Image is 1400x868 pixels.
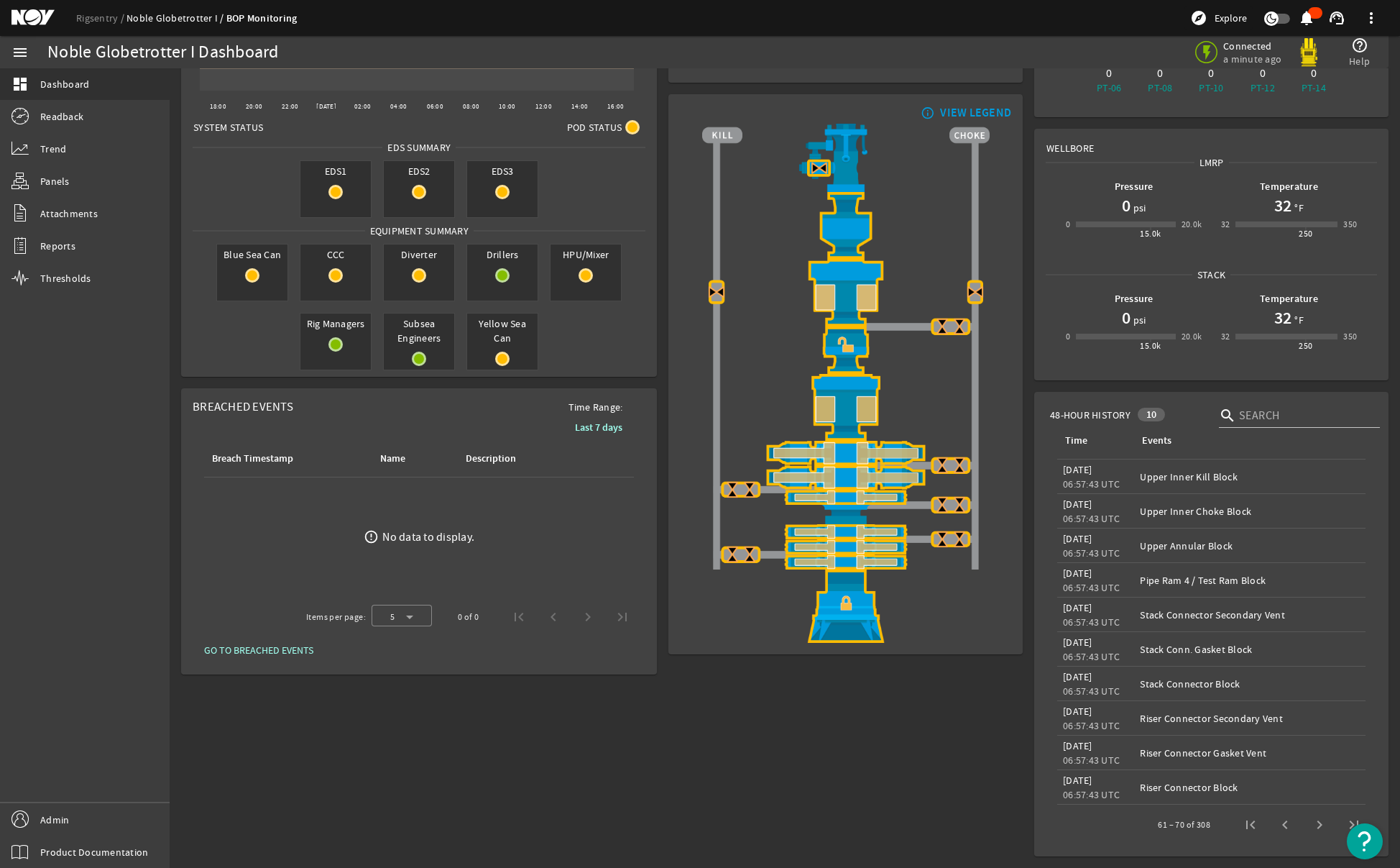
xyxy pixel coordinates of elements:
div: 0 [1291,66,1336,81]
img: ValveCloseBlock.png [951,496,968,513]
img: WellheadConnectorLockBlock.png [702,570,990,643]
legacy-datetime-component: [DATE] [1063,601,1092,614]
div: PT-10 [1189,81,1234,95]
b: Last 7 days [575,421,622,434]
div: Name [378,451,446,467]
legacy-datetime-component: [DATE] [1063,498,1092,511]
legacy-datetime-component: 06:57:43 UTC [1063,616,1120,629]
img: ValveCloseBlock.png [951,457,968,474]
legacy-datetime-component: [DATE] [1063,774,1092,787]
span: Trend [40,142,66,156]
div: 10 [1138,408,1166,421]
span: Breached Events [193,399,293,414]
b: Pressure [1115,180,1153,193]
mat-icon: notifications [1298,9,1315,27]
div: 15.0k [1140,339,1161,353]
span: psi [1130,201,1146,215]
img: MudBoostValve_Fault.png [807,160,830,177]
img: ValveCloseBlock.png [934,318,951,335]
legacy-datetime-component: 06:57:43 UTC [1063,719,1120,732]
img: PipeRamOpenBlock.png [702,490,990,505]
legacy-datetime-component: 06:57:43 UTC [1063,754,1120,767]
span: Dashboard [40,77,89,91]
text: 14:00 [571,102,588,111]
span: CCC [300,245,371,265]
span: Attachments [40,206,98,221]
legacy-datetime-component: 06:57:43 UTC [1063,650,1120,663]
legacy-datetime-component: 06:57:43 UTC [1063,685,1120,698]
div: Stack Connector Secondary Vent [1140,608,1360,622]
span: °F [1291,313,1304,327]
img: ValveCloseBlock.png [724,481,741,498]
span: System Status [193,120,263,134]
div: Riser Connector Gasket Vent [1140,746,1360,760]
mat-icon: dashboard [11,76,29,93]
span: Panels [40,174,70,188]
input: Search [1239,407,1368,424]
text: 22:00 [282,102,298,111]
span: Blue Sea Can [217,245,287,265]
legacy-datetime-component: [DATE] [1063,567,1092,580]
text: 16:00 [607,102,624,111]
text: 20:00 [246,102,262,111]
img: UpperAnnularOpenBlock.png [702,259,990,326]
span: Drillers [467,245,538,265]
span: Subsea Engineers [384,314,454,348]
div: Riser Connector Secondary Vent [1140,711,1360,726]
a: Noble Globetrotter I [126,12,226,24]
span: °F [1291,201,1304,215]
img: ValveCloseBlock.png [951,318,968,335]
img: ValveCloseBlock.png [951,531,968,548]
text: 18:00 [210,102,226,111]
text: 04:00 [390,102,407,111]
img: Valve2CloseBlock.png [708,284,725,301]
div: Time [1063,433,1123,449]
span: EDS3 [467,161,538,181]
div: Wellbore [1035,129,1388,155]
span: Equipment Summary [365,224,474,238]
button: Open Resource Center [1347,823,1383,859]
div: PT-12 [1240,81,1285,95]
img: ValveCloseBlock.png [724,546,741,563]
div: Pipe Ram 4 / Test Ram Block [1140,573,1360,588]
span: Pod Status [567,120,622,134]
div: Items per page: [306,610,366,624]
button: Next page [1302,808,1337,842]
span: LMRP [1194,155,1229,170]
div: Description [464,451,568,467]
span: HPU/Mixer [551,245,621,265]
mat-icon: error_outline [364,529,379,544]
div: 15.0k [1140,227,1161,241]
div: 0 [1087,66,1132,81]
button: GO TO BREACHED EVENTS [193,637,325,663]
text: 08:00 [463,102,479,111]
b: Temperature [1260,292,1318,306]
mat-icon: menu [11,44,29,61]
div: 250 [1299,339,1312,353]
div: PT-06 [1087,81,1132,95]
div: Events [1140,433,1354,449]
mat-icon: explore [1190,9,1207,27]
img: PipeRamOpenBlock.png [702,554,990,570]
text: 12:00 [535,102,552,111]
button: Previous page [1268,808,1302,842]
button: Last page [1337,808,1371,842]
img: ValveCloseBlock.png [741,546,758,563]
button: more_vert [1354,1,1389,35]
div: 0 [1138,66,1183,81]
a: Rigsentry [76,12,126,24]
span: EDS2 [384,161,454,181]
img: ShearRamOpenBlock.png [702,441,990,465]
img: ValveCloseBlock.png [934,531,951,548]
legacy-datetime-component: [DATE] [1063,705,1092,718]
div: Upper Annular Block [1140,539,1360,553]
mat-icon: help_outline [1351,37,1368,54]
div: 20.0k [1182,329,1202,344]
div: 350 [1343,329,1357,344]
div: 0 [1066,217,1070,232]
span: Readback [40,109,83,124]
legacy-datetime-component: [DATE] [1063,670,1092,683]
img: RiserAdapter.png [702,124,990,192]
img: ValveCloseBlock.png [741,481,758,498]
div: Noble Globetrotter I Dashboard [47,45,279,60]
